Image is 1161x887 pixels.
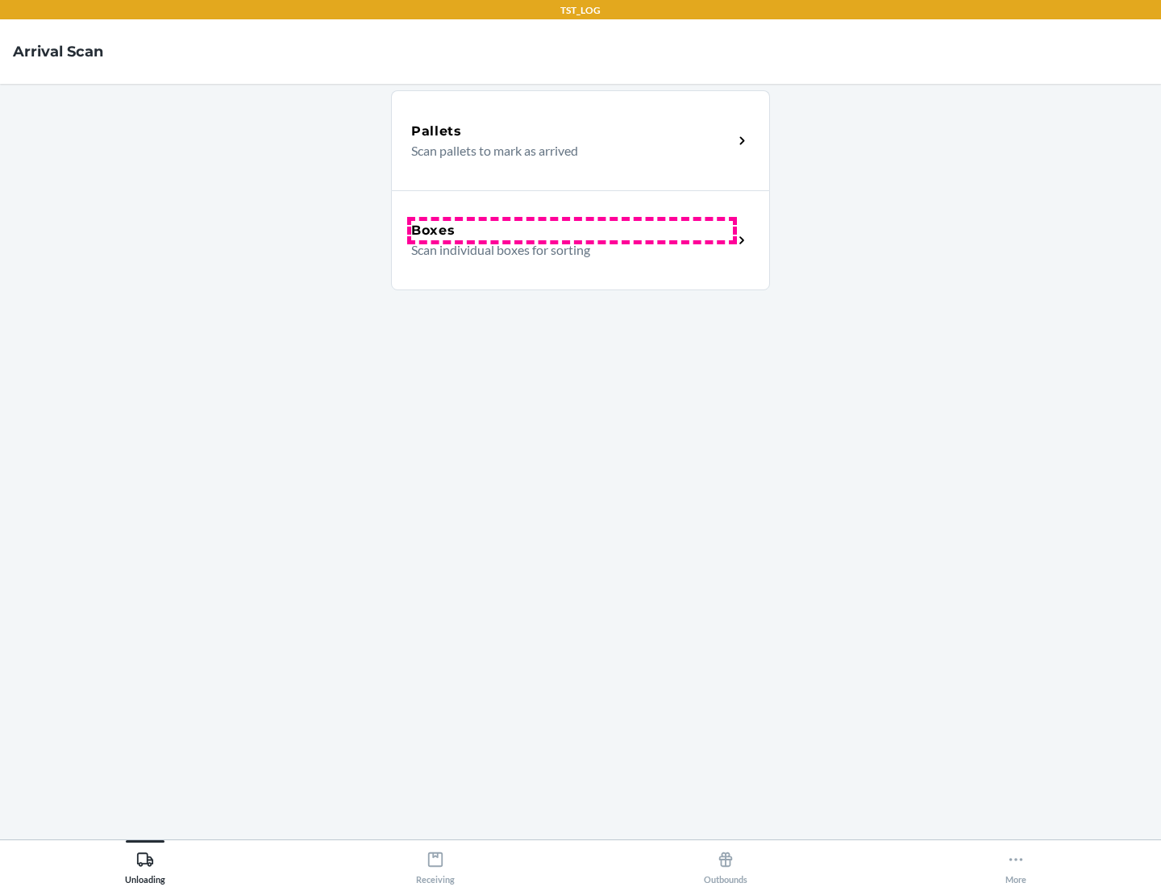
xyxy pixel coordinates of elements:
[580,840,871,885] button: Outbounds
[1005,844,1026,885] div: More
[411,240,720,260] p: Scan individual boxes for sorting
[391,90,770,190] a: PalletsScan pallets to mark as arrived
[411,141,720,160] p: Scan pallets to mark as arrived
[290,840,580,885] button: Receiving
[391,190,770,290] a: BoxesScan individual boxes for sorting
[411,122,462,141] h5: Pallets
[125,844,165,885] div: Unloading
[416,844,455,885] div: Receiving
[411,221,456,240] h5: Boxes
[871,840,1161,885] button: More
[13,41,103,62] h4: Arrival Scan
[704,844,747,885] div: Outbounds
[560,3,601,18] p: TST_LOG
